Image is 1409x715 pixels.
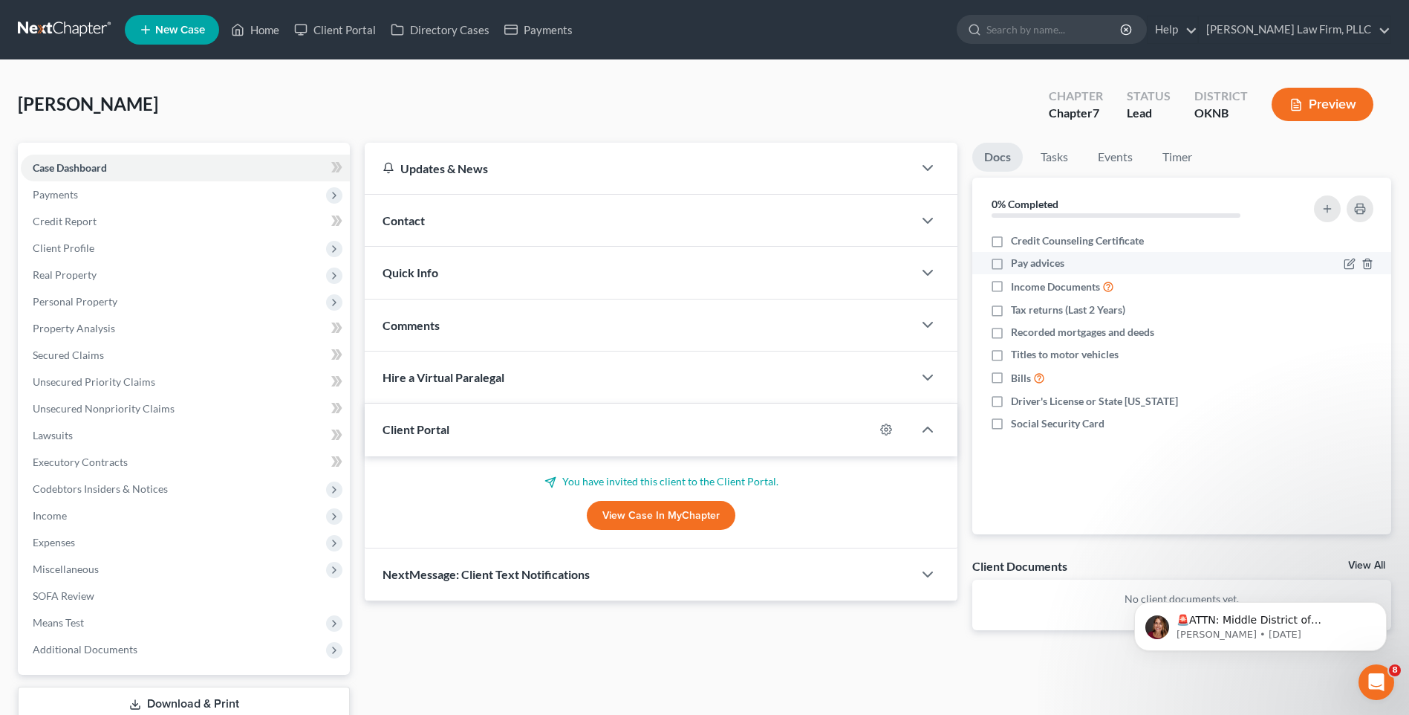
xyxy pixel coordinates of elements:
[21,422,350,449] a: Lawsuits
[1127,105,1171,122] div: Lead
[1049,105,1103,122] div: Chapter
[33,429,73,441] span: Lawsuits
[986,16,1122,43] input: Search by name...
[1358,664,1394,700] iframe: Intercom live chat
[1011,233,1144,248] span: Credit Counseling Certificate
[21,583,350,609] a: SOFA Review
[1199,16,1390,43] a: [PERSON_NAME] Law Firm, PLLC
[1011,302,1125,317] span: Tax returns (Last 2 Years)
[984,592,1379,606] p: No client documents yet.
[1112,571,1409,675] iframe: Intercom notifications message
[1011,371,1031,386] span: Bills
[1029,143,1080,172] a: Tasks
[21,395,350,422] a: Unsecured Nonpriority Claims
[33,295,117,308] span: Personal Property
[21,315,350,342] a: Property Analysis
[33,242,94,254] span: Client Profile
[587,501,735,531] a: View Case in MyChapter
[383,318,440,332] span: Comments
[1194,88,1248,105] div: District
[21,342,350,369] a: Secured Claims
[33,215,97,227] span: Credit Report
[18,93,158,114] span: [PERSON_NAME]
[383,161,895,176] div: Updates & News
[1011,279,1100,294] span: Income Documents
[1086,143,1145,172] a: Events
[21,155,350,181] a: Case Dashboard
[1011,256,1064,271] span: Pay advices
[1148,16,1197,43] a: Help
[33,616,84,629] span: Means Test
[383,265,438,279] span: Quick Info
[1093,106,1099,120] span: 7
[33,536,75,549] span: Expenses
[972,558,1067,574] div: Client Documents
[33,456,128,468] span: Executory Contracts
[33,402,175,415] span: Unsecured Nonpriority Claims
[21,208,350,235] a: Credit Report
[1011,347,1119,362] span: Titles to motor vehicles
[1272,88,1373,121] button: Preview
[1049,88,1103,105] div: Chapter
[992,198,1058,210] strong: 0% Completed
[383,567,590,581] span: NextMessage: Client Text Notifications
[33,375,155,388] span: Unsecured Priority Claims
[33,188,78,201] span: Payments
[287,16,383,43] a: Client Portal
[33,322,115,334] span: Property Analysis
[383,213,425,227] span: Contact
[1151,143,1204,172] a: Timer
[224,16,287,43] a: Home
[33,268,97,281] span: Real Property
[33,509,67,522] span: Income
[33,643,137,656] span: Additional Documents
[33,482,168,495] span: Codebtors Insiders & Notices
[1011,325,1154,340] span: Recorded mortgages and deeds
[33,563,99,575] span: Miscellaneous
[21,449,350,476] a: Executory Contracts
[1127,88,1171,105] div: Status
[1389,664,1401,676] span: 8
[33,589,94,602] span: SOFA Review
[1011,416,1104,431] span: Social Security Card
[1194,105,1248,122] div: OKNB
[383,370,504,384] span: Hire a Virtual Paralegal
[972,143,1023,172] a: Docs
[33,349,104,361] span: Secured Claims
[497,16,580,43] a: Payments
[1348,560,1385,571] a: View All
[383,474,940,489] p: You have invited this client to the Client Portal.
[383,422,449,436] span: Client Portal
[383,16,497,43] a: Directory Cases
[155,25,205,36] span: New Case
[33,161,107,174] span: Case Dashboard
[21,369,350,395] a: Unsecured Priority Claims
[1011,394,1178,409] span: Driver's License or State [US_STATE]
